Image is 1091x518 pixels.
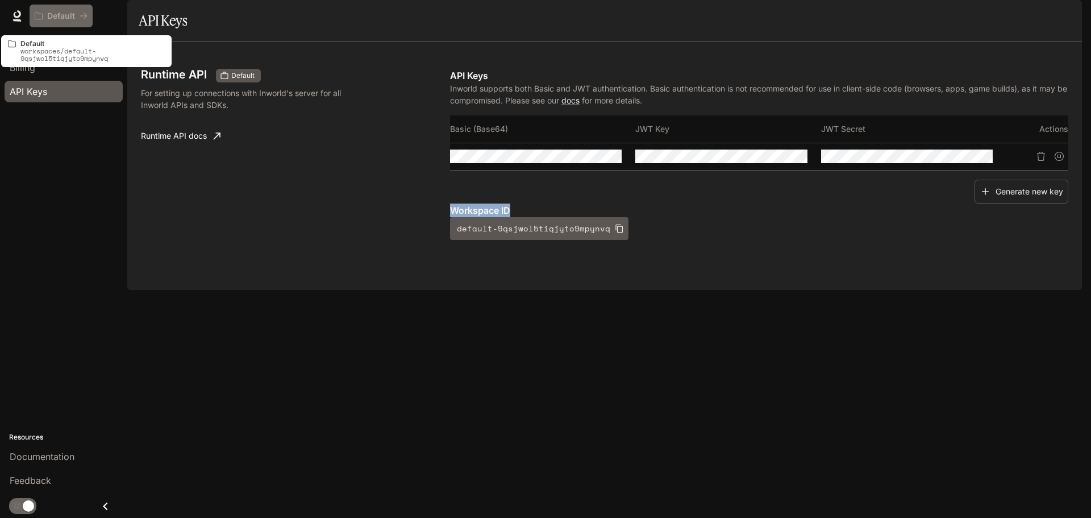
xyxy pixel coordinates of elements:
p: workspaces/default-9qsjwol5tiqjyto9mpynvq [20,47,165,62]
a: docs [561,96,580,105]
button: Suspend API key [1050,147,1068,165]
button: Delete API key [1032,147,1050,165]
th: Basic (Base64) [450,115,635,143]
div: These keys will apply to your current workspace only [216,69,261,82]
p: Default [20,40,165,47]
th: Actions [1006,115,1068,143]
p: Inworld supports both Basic and JWT authentication. Basic authentication is not recommended for u... [450,82,1068,106]
a: Runtime API docs [136,125,225,147]
p: API Keys [450,69,1068,82]
p: Default [47,11,75,21]
button: Generate new key [975,180,1068,204]
button: default-9qsjwol5tiqjyto9mpynvq [450,217,628,240]
h1: API Keys [139,9,187,32]
p: For setting up connections with Inworld's server for all Inworld APIs and SDKs. [141,87,366,111]
h3: Runtime API [141,69,207,80]
th: JWT Key [635,115,821,143]
p: Workspace ID [450,204,1068,217]
span: Default [227,71,259,81]
button: All workspaces [30,5,93,27]
th: JWT Secret [821,115,1006,143]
